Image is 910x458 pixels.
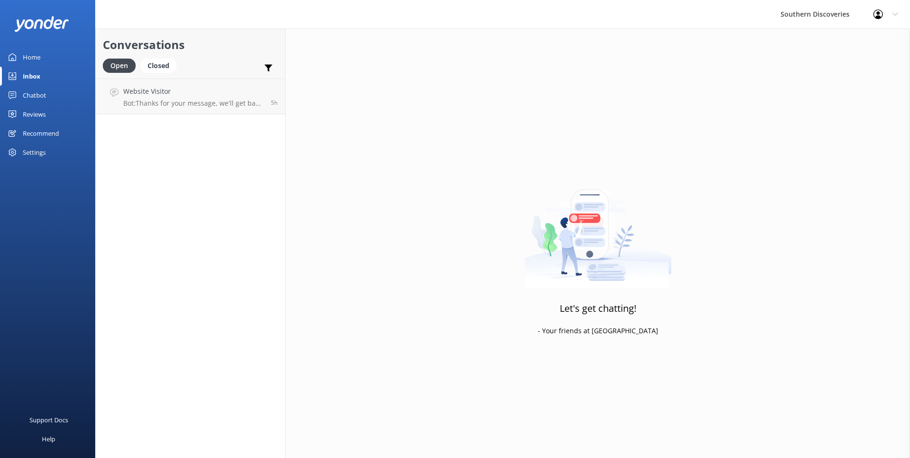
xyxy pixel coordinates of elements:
[23,67,40,86] div: Inbox
[560,301,636,316] h3: Let's get chatting!
[96,79,285,114] a: Website VisitorBot:Thanks for your message, we'll get back to you as soon as we can. You're also ...
[14,16,69,32] img: yonder-white-logo.png
[103,36,278,54] h2: Conversations
[23,48,40,67] div: Home
[23,105,46,124] div: Reviews
[30,410,68,429] div: Support Docs
[140,59,177,73] div: Closed
[123,99,264,108] p: Bot: Thanks for your message, we'll get back to you as soon as we can. You're also welcome to kee...
[123,86,264,97] h4: Website Visitor
[42,429,55,448] div: Help
[103,59,136,73] div: Open
[140,60,181,70] a: Closed
[538,326,658,336] p: - Your friends at [GEOGRAPHIC_DATA]
[524,169,672,289] img: artwork of a man stealing a conversation from at giant smartphone
[23,86,46,105] div: Chatbot
[103,60,140,70] a: Open
[271,99,278,107] span: Sep 14 2025 07:56am (UTC +12:00) Pacific/Auckland
[23,143,46,162] div: Settings
[23,124,59,143] div: Recommend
